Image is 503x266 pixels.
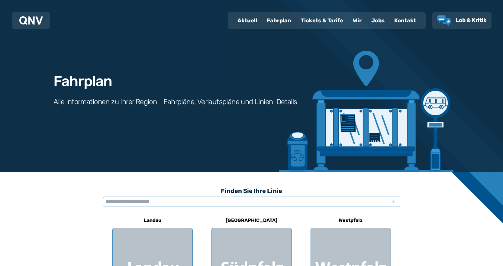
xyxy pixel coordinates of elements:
a: Lob & Kritik [437,15,487,26]
a: Wir [348,13,366,28]
h1: Fahrplan [53,74,112,88]
span: x [389,198,398,205]
h3: Finden Sie Ihre Linie [103,184,400,197]
img: QNV Logo [19,16,43,25]
a: Jobs [366,13,389,28]
span: Lob & Kritik [456,17,487,24]
h6: Westpfalz [336,216,365,225]
h6: Landau [141,216,164,225]
h6: [GEOGRAPHIC_DATA] [223,216,280,225]
a: Kontakt [389,13,421,28]
a: Aktuell [233,13,262,28]
a: Tickets & Tarife [296,13,348,28]
a: Fahrplan [262,13,296,28]
a: QNV Logo [19,14,43,27]
h3: Alle Informationen zu Ihrer Region - Fahrpläne, Verlaufspläne und Linien-Details [53,97,297,107]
